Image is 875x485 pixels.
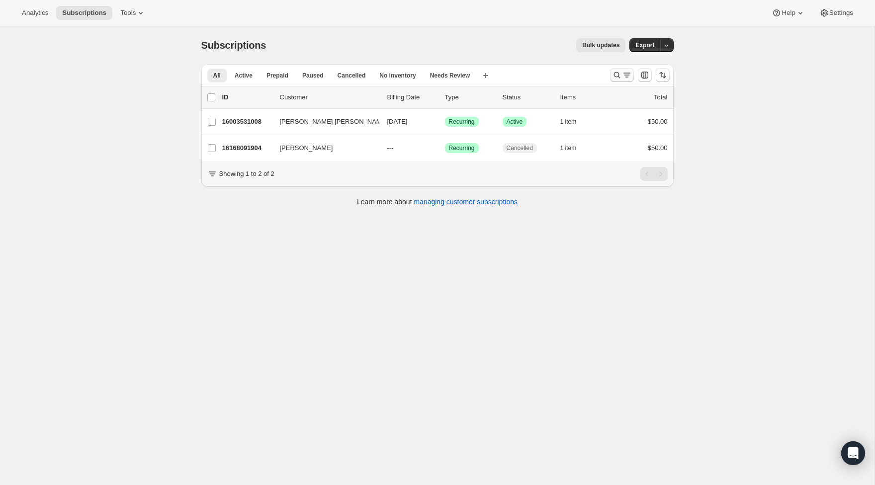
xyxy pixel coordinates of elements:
p: Customer [280,92,379,102]
button: Subscriptions [56,6,112,20]
div: Open Intercom Messenger [841,441,865,465]
span: All [213,72,221,80]
button: Create new view [478,69,494,82]
button: Tools [114,6,152,20]
span: Subscriptions [201,40,266,51]
button: 1 item [560,115,588,129]
button: Export [629,38,660,52]
p: 16168091904 [222,143,272,153]
p: Billing Date [387,92,437,102]
span: [PERSON_NAME] [280,143,333,153]
span: Prepaid [266,72,288,80]
span: $50.00 [648,144,668,152]
span: [PERSON_NAME] [PERSON_NAME] [280,117,388,127]
span: Cancelled [338,72,366,80]
div: 16168091904[PERSON_NAME]---SuccessRecurringCancelled1 item$50.00 [222,141,668,155]
button: Settings [813,6,859,20]
div: IDCustomerBilling DateTypeStatusItemsTotal [222,92,668,102]
p: ID [222,92,272,102]
span: Settings [829,9,853,17]
span: 1 item [560,118,577,126]
nav: Pagination [640,167,668,181]
span: 1 item [560,144,577,152]
div: Type [445,92,495,102]
span: Bulk updates [582,41,619,49]
p: Status [503,92,552,102]
span: Subscriptions [62,9,106,17]
button: Analytics [16,6,54,20]
span: Recurring [449,118,475,126]
span: --- [387,144,394,152]
span: Needs Review [430,72,470,80]
span: Export [635,41,654,49]
p: Learn more about [357,197,518,207]
p: Showing 1 to 2 of 2 [219,169,274,179]
button: [PERSON_NAME] [274,140,373,156]
p: 16003531008 [222,117,272,127]
span: Help [782,9,795,17]
button: Help [766,6,811,20]
span: $50.00 [648,118,668,125]
button: Customize table column order and visibility [638,68,652,82]
span: No inventory [379,72,416,80]
button: Bulk updates [576,38,625,52]
a: managing customer subscriptions [414,198,518,206]
span: Cancelled [507,144,533,152]
span: Active [235,72,253,80]
button: 1 item [560,141,588,155]
button: [PERSON_NAME] [PERSON_NAME] [274,114,373,130]
span: [DATE] [387,118,408,125]
span: Recurring [449,144,475,152]
span: Tools [120,9,136,17]
div: 16003531008[PERSON_NAME] [PERSON_NAME][DATE]SuccessRecurringSuccessActive1 item$50.00 [222,115,668,129]
span: Active [507,118,523,126]
button: Sort the results [656,68,670,82]
p: Total [654,92,667,102]
div: Items [560,92,610,102]
span: Analytics [22,9,48,17]
button: Search and filter results [610,68,634,82]
span: Paused [302,72,324,80]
